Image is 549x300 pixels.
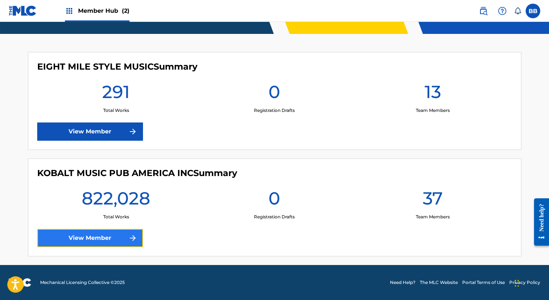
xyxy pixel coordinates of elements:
div: User Menu [526,4,540,18]
p: Registration Drafts [254,214,295,220]
a: Portal Terms of Use [462,279,505,286]
div: Notifications [514,7,521,15]
img: help [498,7,507,15]
img: MLC Logo [9,5,37,16]
a: Need Help? [390,279,415,286]
a: Public Search [476,4,491,18]
h1: 0 [268,187,280,214]
iframe: Resource Center [529,193,549,252]
a: Privacy Policy [509,279,540,286]
p: Total Works [103,214,129,220]
span: (2) [122,7,129,14]
p: Total Works [103,107,129,114]
p: Team Members [416,107,450,114]
div: Help [495,4,510,18]
iframe: Chat Widget [513,265,549,300]
a: The MLC Website [420,279,458,286]
img: logo [9,278,31,287]
h4: KOBALT MUSIC PUB AMERICA INC [37,168,237,179]
img: Top Rightsholders [65,7,74,15]
img: search [479,7,488,15]
a: View Member [37,229,143,247]
img: f7272a7cc735f4ea7f67.svg [128,127,137,136]
h1: 13 [425,81,441,107]
h1: 37 [423,187,443,214]
p: Team Members [416,214,450,220]
div: Drag [515,272,519,294]
p: Registration Drafts [254,107,295,114]
h4: EIGHT MILE STYLE MUSIC [37,61,197,72]
h1: 0 [268,81,280,107]
img: f7272a7cc735f4ea7f67.svg [128,234,137,242]
h1: 291 [102,81,130,107]
h1: 822,028 [82,187,150,214]
span: Mechanical Licensing Collective © 2025 [40,279,125,286]
span: Member Hub [78,7,129,15]
a: View Member [37,122,143,141]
